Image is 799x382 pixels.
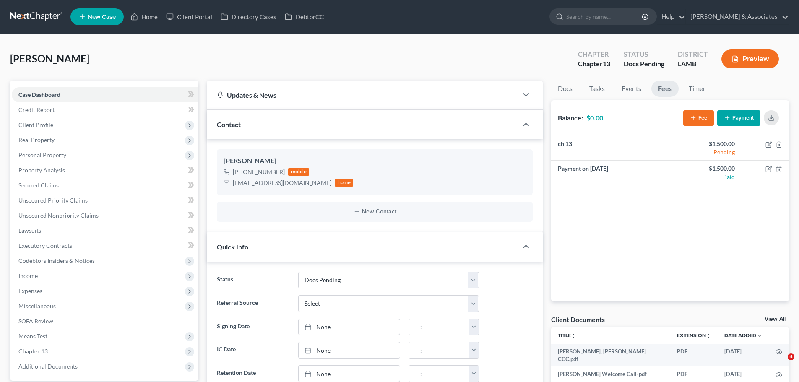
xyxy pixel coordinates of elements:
[88,14,116,20] span: New Case
[571,333,576,338] i: unfold_more
[224,208,526,215] button: New Contact
[670,366,718,382] td: PDF
[18,317,53,325] span: SOFA Review
[583,81,612,97] a: Tasks
[299,342,400,358] a: None
[551,81,579,97] a: Docs
[12,223,198,238] a: Lawsuits
[578,49,610,59] div: Chapter
[603,60,610,68] span: 13
[718,366,769,382] td: [DATE]
[299,366,400,382] a: None
[217,91,508,99] div: Updates & News
[651,81,679,97] a: Fees
[12,238,198,253] a: Executory Contracts
[12,314,198,329] a: SOFA Review
[12,163,198,178] a: Property Analysis
[765,316,786,322] a: View All
[18,197,88,204] span: Unsecured Priority Claims
[233,179,331,187] div: [EMAIL_ADDRESS][DOMAIN_NAME]
[678,59,708,69] div: LAMB
[551,366,670,382] td: [PERSON_NAME] Welcome Call-pdf
[717,110,760,126] button: Payment
[788,353,794,360] span: 4
[335,179,353,187] div: home
[18,212,99,219] span: Unsecured Nonpriority Claims
[213,365,294,382] label: Retention Date
[18,272,38,279] span: Income
[624,49,664,59] div: Status
[677,164,735,173] div: $1,500.00
[288,168,309,176] div: mobile
[677,173,735,181] div: Paid
[126,9,162,24] a: Home
[12,178,198,193] a: Secured Claims
[683,110,714,126] button: Fee
[566,9,643,24] input: Search by name...
[233,168,285,176] div: [PHONE_NUMBER]
[409,319,469,335] input: -- : --
[578,59,610,69] div: Chapter
[615,81,648,97] a: Events
[409,342,469,358] input: -- : --
[18,136,55,143] span: Real Property
[18,363,78,370] span: Additional Documents
[18,242,72,249] span: Executory Contracts
[10,52,89,65] span: [PERSON_NAME]
[721,49,779,68] button: Preview
[12,208,198,223] a: Unsecured Nonpriority Claims
[677,148,735,156] div: Pending
[18,106,55,113] span: Credit Report
[213,319,294,335] label: Signing Date
[682,81,712,97] a: Timer
[213,342,294,359] label: IC Date
[299,319,400,335] a: None
[213,295,294,312] label: Referral Source
[678,49,708,59] div: District
[213,272,294,288] label: Status
[12,102,198,117] a: Credit Report
[558,114,583,122] strong: Balance:
[551,161,670,185] td: Payment on [DATE]
[12,193,198,208] a: Unsecured Priority Claims
[686,9,789,24] a: [PERSON_NAME] & Associates
[551,315,605,324] div: Client Documents
[551,344,670,367] td: [PERSON_NAME], [PERSON_NAME] CCC.pdf
[657,9,685,24] a: Help
[770,353,791,374] iframe: Intercom live chat
[216,9,281,24] a: Directory Cases
[18,121,53,128] span: Client Profile
[224,156,526,166] div: [PERSON_NAME]
[551,136,670,161] td: ch 13
[409,366,469,382] input: -- : --
[18,166,65,174] span: Property Analysis
[18,151,66,159] span: Personal Property
[18,182,59,189] span: Secured Claims
[18,227,41,234] span: Lawsuits
[12,87,198,102] a: Case Dashboard
[677,140,735,148] div: $1,500.00
[718,344,769,367] td: [DATE]
[706,333,711,338] i: unfold_more
[558,332,576,338] a: Titleunfold_more
[281,9,328,24] a: DebtorCC
[624,59,664,69] div: Docs Pending
[18,302,56,309] span: Miscellaneous
[18,91,60,98] span: Case Dashboard
[18,257,95,264] span: Codebtors Insiders & Notices
[162,9,216,24] a: Client Portal
[670,344,718,367] td: PDF
[724,332,762,338] a: Date Added expand_more
[586,114,603,122] strong: $0.00
[18,333,47,340] span: Means Test
[18,287,42,294] span: Expenses
[18,348,48,355] span: Chapter 13
[217,243,248,251] span: Quick Info
[217,120,241,128] span: Contact
[757,333,762,338] i: expand_more
[677,332,711,338] a: Extensionunfold_more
